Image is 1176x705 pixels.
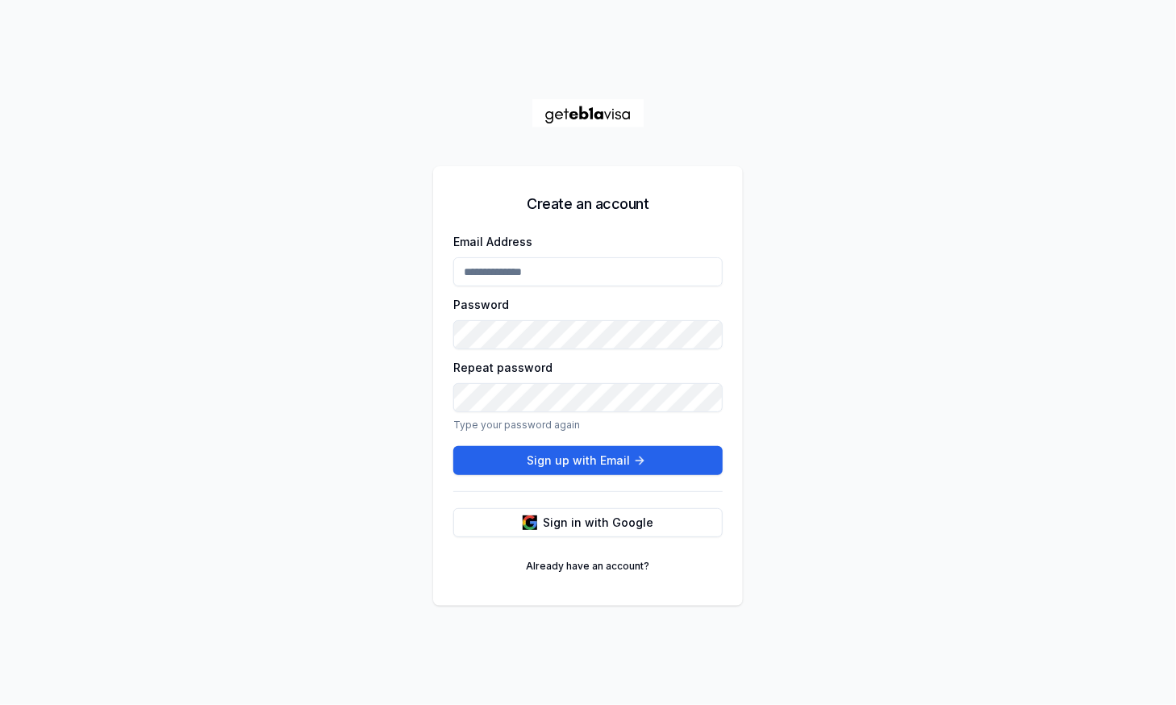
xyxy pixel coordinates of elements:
[527,193,648,215] h5: Create an account
[453,361,553,374] label: Repeat password
[453,298,509,311] label: Password
[453,235,532,248] label: Email Address
[453,446,723,475] button: Sign up with Email
[453,508,723,537] button: Sign in with Google
[453,419,723,438] p: Type your password again
[532,99,644,127] img: geteb1avisa logo
[523,515,537,530] img: google logo
[544,515,654,531] span: Sign in with Google
[517,553,660,579] a: Already have an account?
[532,99,644,127] a: Home Page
